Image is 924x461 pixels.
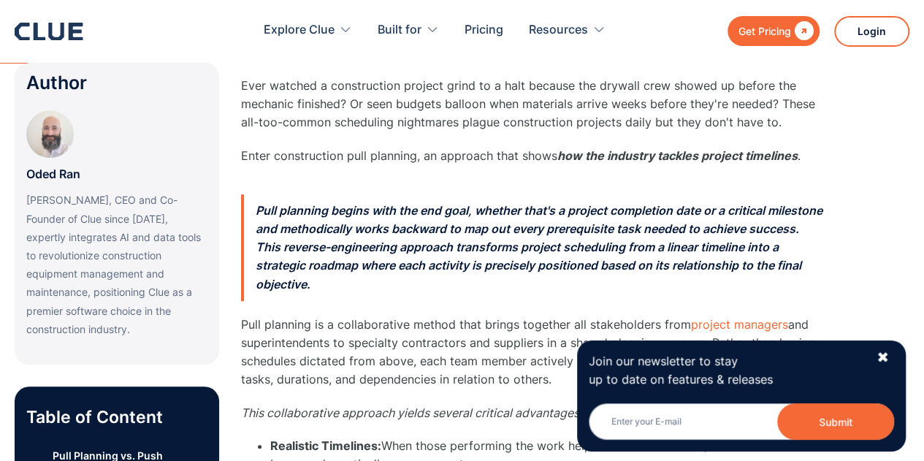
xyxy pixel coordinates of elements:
[738,22,791,40] div: Get Pricing
[529,7,606,53] div: Resources
[241,77,825,132] p: Ever watched a construction project grind to a halt because the drywall crew showed up before the...
[26,405,207,429] p: Table of Content
[264,7,335,53] div: Explore Clue
[378,7,439,53] div: Built for
[241,316,825,389] p: Pull planning is a collaborative method that brings together all stakeholders from and superinten...
[834,16,909,47] a: Login
[26,110,74,158] img: Oded Ran
[264,7,352,53] div: Explore Clue
[791,22,814,40] div: 
[378,7,421,53] div: Built for
[529,7,588,53] div: Resources
[270,438,381,453] strong: Realistic Timelines:
[241,405,582,420] em: This collaborative approach yields several critical advantages:
[465,7,503,53] a: Pricing
[26,74,207,92] div: Author
[589,352,863,389] p: Join our newsletter to stay up to date on features & releases
[777,403,894,440] button: Submit
[691,317,788,332] a: project managers
[241,147,825,165] p: Enter construction pull planning, an approach that shows .
[26,165,80,183] p: Oded Ran
[241,194,825,301] p: Pull planning begins with the end goal, whether that's a project completion date or a critical mi...
[557,148,798,163] em: how the industry tackles project timelines
[589,403,894,440] input: Enter your E-mail
[26,191,207,338] p: [PERSON_NAME], CEO and Co-Founder of Clue since [DATE], expertly integrates AI and data tools to ...
[728,16,820,46] a: Get Pricing
[877,348,889,367] div: ✖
